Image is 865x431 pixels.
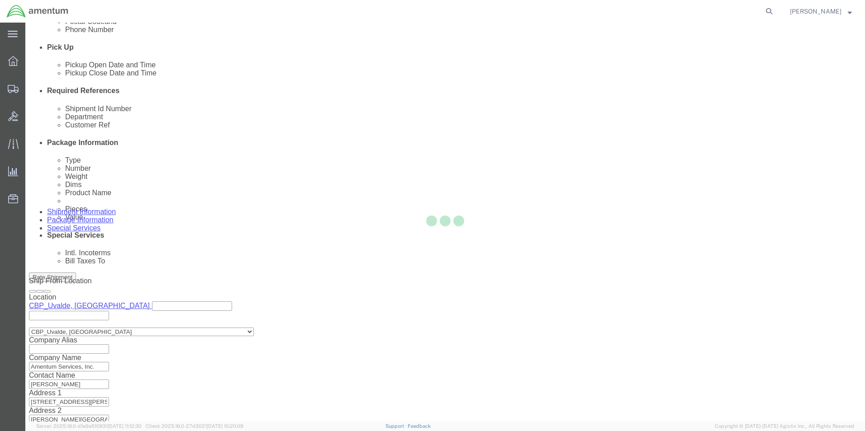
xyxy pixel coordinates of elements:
[790,6,841,16] span: Valentin Ortega
[36,423,142,429] span: Server: 2025.18.0-d1e9a510831
[408,423,431,429] a: Feedback
[6,5,69,18] img: logo
[789,6,852,17] button: [PERSON_NAME]
[146,423,243,429] span: Client: 2025.18.0-27d3021
[108,423,142,429] span: [DATE] 11:12:30
[385,423,408,429] a: Support
[207,423,243,429] span: [DATE] 10:20:09
[715,422,854,430] span: Copyright © [DATE]-[DATE] Agistix Inc., All Rights Reserved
